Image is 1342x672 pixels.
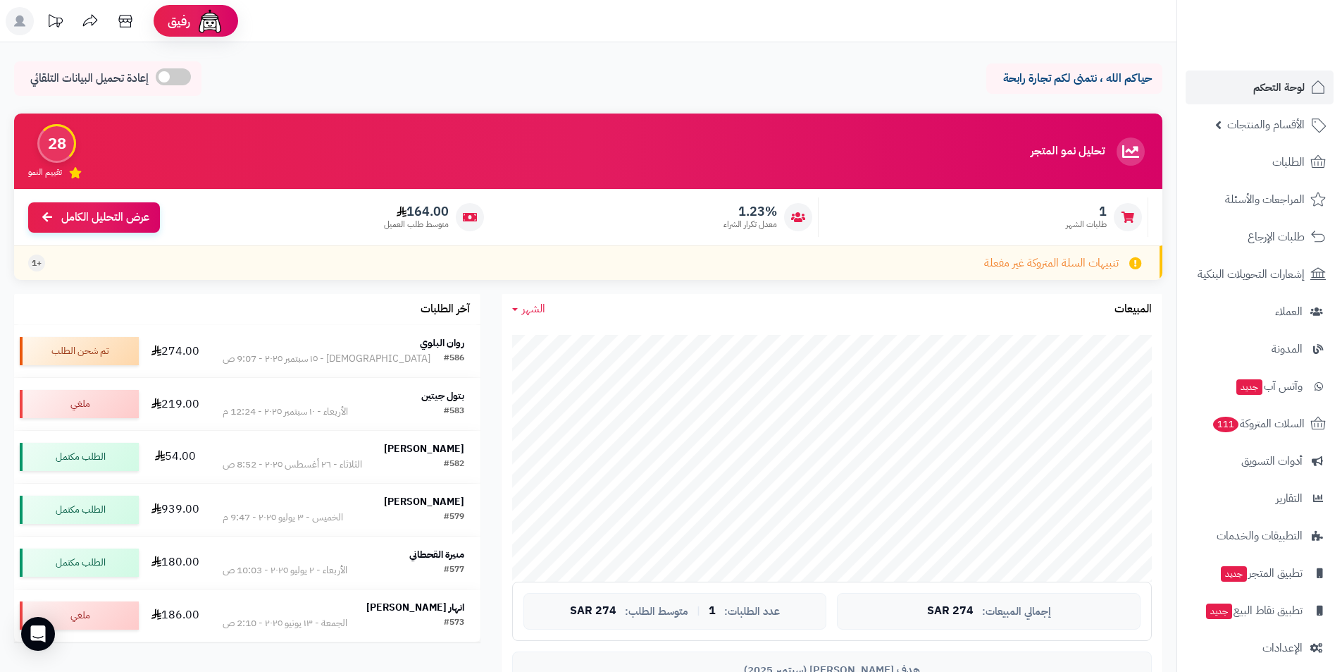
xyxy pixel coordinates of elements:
td: 180.00 [144,537,206,589]
span: الشهر [522,300,545,317]
a: أدوات التسويق [1186,444,1334,478]
span: 1 [709,605,716,618]
div: #579 [444,511,464,525]
a: المراجعات والأسئلة [1186,183,1334,216]
span: متوسط الطلب: [625,606,688,618]
a: المدونة [1186,332,1334,366]
span: السلات المتروكة [1212,414,1305,434]
a: العملاء [1186,295,1334,329]
span: أدوات التسويق [1241,451,1303,471]
div: الأربعاء - ٢ يوليو ٢٠٢٥ - 10:03 ص [223,563,347,578]
div: الثلاثاء - ٢٦ أغسطس ٢٠٢٥ - 8:52 ص [223,458,362,472]
div: ملغي [20,601,139,630]
a: التقارير [1186,482,1334,515]
span: الأقسام والمنتجات [1227,115,1305,135]
span: تطبيق نقاط البيع [1205,601,1303,621]
strong: [PERSON_NAME] [384,494,464,509]
td: 54.00 [144,431,206,483]
img: ai-face.png [196,7,224,35]
img: logo-2.png [1246,11,1329,40]
span: رفيق [168,13,190,30]
span: 164.00 [384,204,449,219]
div: #582 [444,458,464,472]
div: تم شحن الطلب [20,337,139,365]
span: 1 [1066,204,1107,219]
div: #583 [444,405,464,419]
td: 274.00 [144,325,206,377]
span: وآتس آب [1235,377,1303,396]
a: التطبيقات والخدمات [1186,519,1334,553]
span: معدل تكرار الشراء [723,219,777,231]
span: 111 [1212,416,1239,432]
a: لوحة التحكم [1186,71,1334,104]
div: الطلب مكتمل [20,443,139,471]
a: الطلبات [1186,145,1334,179]
a: الشهر [512,301,545,317]
a: الإعدادات [1186,631,1334,665]
div: الجمعة - ١٣ يونيو ٢٠٢٥ - 2:10 ص [223,616,347,630]
div: #573 [444,616,464,630]
span: 274 SAR [570,605,616,618]
strong: [PERSON_NAME] [384,441,464,456]
span: عرض التحليل الكامل [61,209,149,226]
td: 939.00 [144,484,206,536]
span: المراجعات والأسئلة [1225,190,1305,209]
span: العملاء [1275,302,1303,322]
div: #577 [444,563,464,578]
strong: انهار [PERSON_NAME] [366,600,464,615]
span: جديد [1206,604,1232,619]
span: عدد الطلبات: [724,606,780,618]
div: الطلب مكتمل [20,496,139,524]
strong: منيرة القحطاني [409,547,464,562]
span: طلبات الإرجاع [1248,227,1305,247]
span: إعادة تحميل البيانات التلقائي [30,71,149,87]
td: 219.00 [144,378,206,430]
h3: تحليل نمو المتجر [1031,145,1105,158]
div: ملغي [20,390,139,418]
span: طلبات الشهر [1066,219,1107,231]
span: 274 SAR [927,605,974,618]
a: تحديثات المنصة [37,7,73,39]
span: التطبيقات والخدمات [1217,526,1303,546]
a: وآتس آبجديد [1186,369,1334,403]
span: تطبيق المتجر [1219,563,1303,583]
span: تنبيهات السلة المتروكة غير مفعلة [984,255,1119,271]
span: | [697,606,700,616]
span: إشعارات التحويلات البنكية [1198,264,1305,284]
h3: آخر الطلبات [421,303,470,316]
a: تطبيق نقاط البيعجديد [1186,594,1334,628]
td: 186.00 [144,589,206,642]
span: الطلبات [1272,152,1305,172]
span: التقارير [1276,489,1303,508]
h3: المبيعات [1114,303,1152,316]
a: إشعارات التحويلات البنكية [1186,257,1334,291]
a: عرض التحليل الكامل [28,202,160,233]
div: الطلب مكتمل [20,549,139,577]
span: إجمالي المبيعات: [982,606,1051,618]
span: 1.23% [723,204,777,219]
strong: روان البلوي [420,336,464,350]
div: الخميس - ٣ يوليو ٢٠٢٥ - 9:47 م [223,511,343,525]
a: تطبيق المتجرجديد [1186,556,1334,590]
span: لوحة التحكم [1253,78,1305,97]
a: طلبات الإرجاع [1186,220,1334,254]
div: Open Intercom Messenger [21,617,55,651]
span: تقييم النمو [28,166,62,178]
span: الإعدادات [1262,638,1303,658]
div: #586 [444,352,464,366]
a: السلات المتروكة111 [1186,407,1334,441]
div: الأربعاء - ١٠ سبتمبر ٢٠٢٥ - 12:24 م [223,405,348,419]
span: المدونة [1272,339,1303,359]
span: متوسط طلب العميل [384,219,449,231]
p: حياكم الله ، نتمنى لكم تجارة رابحة [997,71,1152,87]
strong: بتول جيتين [421,389,464,403]
span: جديد [1236,379,1262,395]
span: +1 [32,257,42,269]
span: جديد [1221,566,1247,582]
div: [DEMOGRAPHIC_DATA] - ١٥ سبتمبر ٢٠٢٥ - 9:07 ص [223,352,430,366]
